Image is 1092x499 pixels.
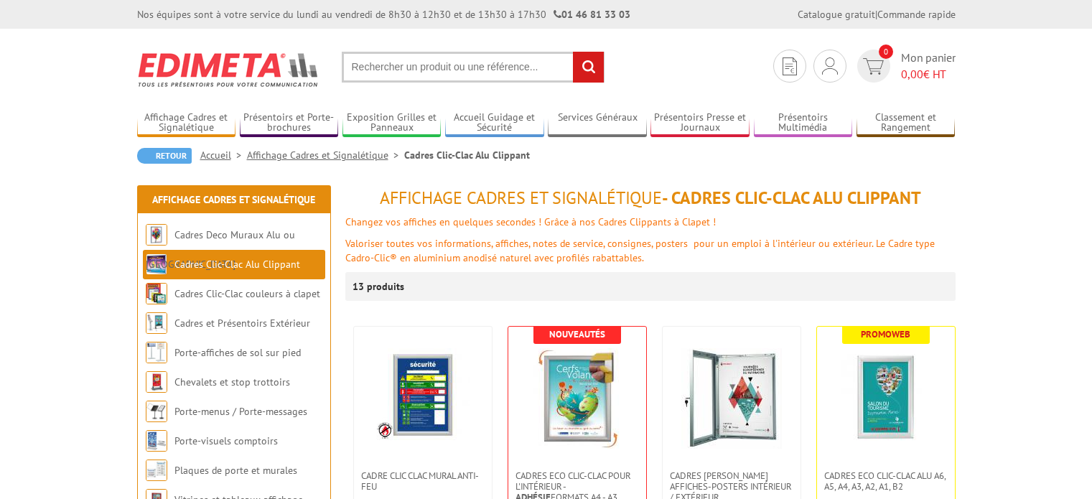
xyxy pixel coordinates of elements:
a: Cadres Eco Clic-Clac alu A6, A5, A4, A3, A2, A1, B2 [817,470,955,492]
font: Valoriser toutes vos informations, affiches, notes de service, consignes, posters pour un emploi ... [345,237,935,264]
img: Cadres Deco Muraux Alu ou Bois [146,224,167,246]
a: Cadres Deco Muraux Alu ou [GEOGRAPHIC_DATA] [146,228,295,271]
img: Cadre CLIC CLAC Mural ANTI-FEU [376,348,470,442]
span: 0,00 [901,67,923,81]
img: Porte-menus / Porte-messages [146,401,167,422]
a: Affichage Cadres et Signalétique [247,149,404,162]
div: Nos équipes sont à votre service du lundi au vendredi de 8h30 à 12h30 et de 13h30 à 17h30 [137,7,630,22]
a: Services Généraux [548,111,647,135]
div: | [798,7,956,22]
a: Porte-affiches de sol sur pied [174,346,301,359]
span: 0 [879,45,893,59]
a: Cadres et Présentoirs Extérieur [174,317,310,330]
a: Accueil Guidage et Sécurité [445,111,544,135]
img: Edimeta [137,43,320,96]
a: Cadres Clic-Clac couleurs à clapet [174,287,320,300]
span: Mon panier [901,50,956,83]
a: Présentoirs Multimédia [754,111,853,135]
a: Porte-menus / Porte-messages [174,405,307,418]
p: 13 produits [353,272,406,301]
b: Nouveautés [549,328,605,340]
input: Rechercher un produit ou une référence... [342,52,605,83]
a: Exposition Grilles et Panneaux [342,111,442,135]
a: devis rapide 0 Mon panier 0,00€ HT [854,50,956,83]
a: Porte-visuels comptoirs [174,434,278,447]
a: Affichage Cadres et Signalétique [137,111,236,135]
span: Affichage Cadres et Signalétique [380,187,662,209]
a: Affichage Cadres et Signalétique [152,193,315,206]
img: Cadres Clic-Clac couleurs à clapet [146,283,167,304]
img: devis rapide [783,57,797,75]
span: € HT [901,66,956,83]
strong: 01 46 81 33 03 [554,8,630,21]
img: Porte-affiches de sol sur pied [146,342,167,363]
a: Cadre CLIC CLAC Mural ANTI-FEU [354,470,492,492]
a: Chevalets et stop trottoirs [174,376,290,388]
a: Plaques de porte et murales [174,464,297,477]
a: Commande rapide [877,8,956,21]
li: Cadres Clic-Clac Alu Clippant [404,148,530,162]
b: Promoweb [861,328,910,340]
input: rechercher [573,52,604,83]
h1: - Cadres Clic-Clac Alu Clippant [345,189,956,207]
img: devis rapide [822,57,838,75]
img: Cadres Eco Clic-Clac alu A6, A5, A4, A3, A2, A1, B2 [836,348,936,449]
span: Cadres Eco Clic-Clac alu A6, A5, A4, A3, A2, A1, B2 [824,470,948,492]
img: Cadres vitrines affiches-posters intérieur / extérieur [681,348,782,449]
a: Classement et Rangement [857,111,956,135]
a: Accueil [200,149,247,162]
span: Cadre CLIC CLAC Mural ANTI-FEU [361,470,485,492]
a: Catalogue gratuit [798,8,875,21]
img: Porte-visuels comptoirs [146,430,167,452]
img: devis rapide [863,58,884,75]
font: Changez vos affiches en quelques secondes ! Grâce à nos Cadres Clippants à Clapet ! [345,215,716,228]
a: Cadres Clic-Clac Alu Clippant [174,258,300,271]
a: Présentoirs Presse et Journaux [650,111,750,135]
a: Présentoirs et Porte-brochures [240,111,339,135]
img: Cadres Eco Clic-Clac pour l'intérieur - <strong>Adhésif</strong> formats A4 - A3 [527,348,627,449]
img: Chevalets et stop trottoirs [146,371,167,393]
img: Plaques de porte et murales [146,460,167,481]
img: Cadres et Présentoirs Extérieur [146,312,167,334]
a: Retour [137,148,192,164]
